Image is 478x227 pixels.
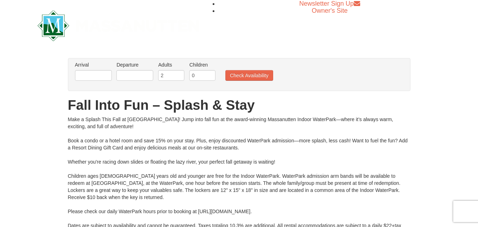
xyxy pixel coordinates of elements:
label: Adults [158,61,184,68]
button: Check Availability [225,70,273,81]
h1: Fall Into Fun – Splash & Stay [68,98,410,112]
a: Owner's Site [312,7,347,14]
label: Children [189,61,215,68]
img: Massanutten Resort Logo [38,10,200,41]
label: Departure [116,61,153,68]
a: Massanutten Resort [38,16,200,33]
label: Arrival [75,61,112,68]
